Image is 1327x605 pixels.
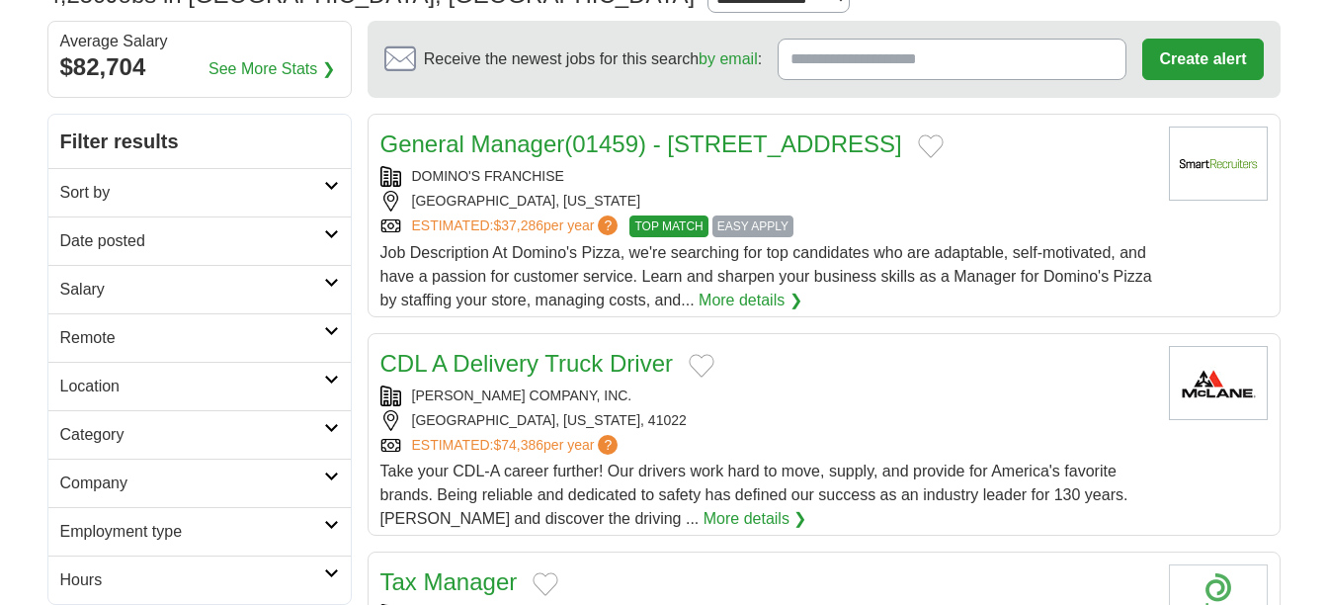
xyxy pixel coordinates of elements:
div: DOMINO'S FRANCHISE [380,166,1153,187]
h2: Location [60,375,324,398]
span: TOP MATCH [629,216,707,237]
h2: Company [60,472,324,495]
a: See More Stats ❯ [208,57,335,81]
a: Remote [48,313,351,362]
a: General Manager(01459) - [STREET_ADDRESS] [380,130,902,157]
span: Take your CDL-A career further! Our drivers work hard to move, supply, and provide for America's ... [380,463,1128,527]
h2: Employment type [60,520,324,544]
button: Create alert [1142,39,1263,80]
h2: Date posted [60,229,324,253]
a: More details ❯ [704,507,807,531]
h2: Salary [60,278,324,302]
a: Company [48,459,351,507]
span: ? [598,435,618,455]
img: Company logo [1169,127,1268,201]
div: [GEOGRAPHIC_DATA], [US_STATE], 41022 [380,410,1153,431]
h2: Hours [60,568,324,592]
div: [GEOGRAPHIC_DATA], [US_STATE] [380,191,1153,212]
a: ESTIMATED:$37,286per year? [412,216,622,237]
a: Location [48,362,351,410]
div: Average Salary [60,34,339,49]
span: ? [598,216,618,235]
img: McLane Company logo [1169,346,1268,420]
a: Date posted [48,216,351,265]
a: Tax Manager [380,568,518,595]
a: Category [48,410,351,459]
button: Add to favorite jobs [689,354,714,378]
h2: Sort by [60,181,324,205]
a: by email [699,50,758,67]
a: Employment type [48,507,351,556]
a: Hours [48,556,351,604]
h2: Filter results [48,115,351,168]
span: $37,286 [493,217,543,233]
span: $74,386 [493,437,543,453]
span: Job Description At Domino's Pizza, we're searching for top candidates who are adaptable, self-mot... [380,244,1152,308]
a: Sort by [48,168,351,216]
span: Receive the newest jobs for this search : [424,47,762,71]
a: Salary [48,265,351,313]
a: More details ❯ [699,289,802,312]
a: ESTIMATED:$74,386per year? [412,435,622,456]
a: [PERSON_NAME] COMPANY, INC. [412,388,632,403]
a: CDL A Delivery Truck Driver [380,350,674,377]
span: EASY APPLY [712,216,793,237]
button: Add to favorite jobs [918,134,944,158]
div: $82,704 [60,49,339,85]
h2: Category [60,423,324,447]
h2: Remote [60,326,324,350]
button: Add to favorite jobs [533,572,558,596]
